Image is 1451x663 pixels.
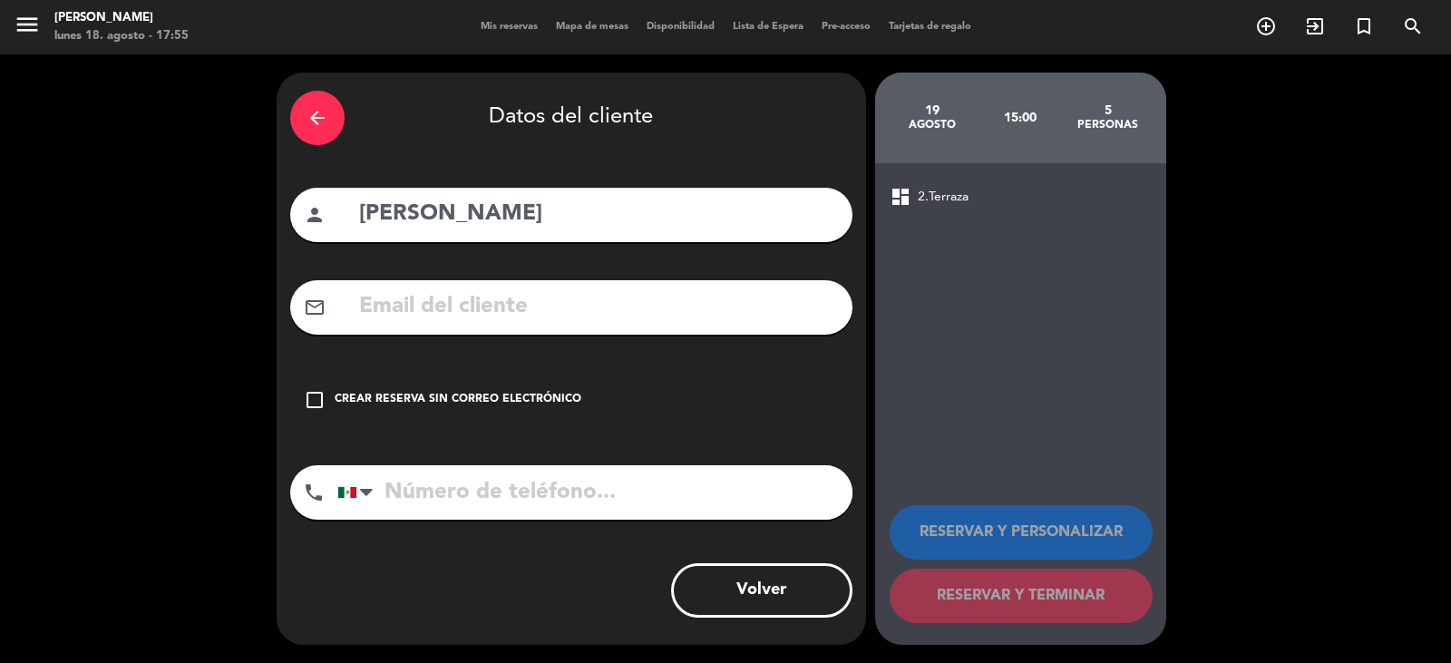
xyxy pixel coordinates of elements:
[976,86,1064,150] div: 15:00
[304,389,326,411] i: check_box_outline_blank
[472,22,547,32] span: Mis reservas
[671,563,852,618] button: Volver
[14,11,41,44] button: menu
[1064,118,1152,132] div: personas
[890,505,1153,560] button: RESERVAR Y PERSONALIZAR
[889,103,977,118] div: 19
[724,22,813,32] span: Lista de Espera
[1304,15,1326,37] i: exit_to_app
[304,297,326,318] i: mail_outline
[307,107,328,129] i: arrow_back
[54,27,189,45] div: lunes 18. agosto - 17:55
[357,288,839,326] input: Email del cliente
[338,466,380,519] div: Mexico (México): +52
[880,22,980,32] span: Tarjetas de regalo
[337,465,852,520] input: Número de teléfono...
[638,22,724,32] span: Disponibilidad
[813,22,880,32] span: Pre-acceso
[14,11,41,38] i: menu
[54,9,189,27] div: [PERSON_NAME]
[335,391,581,409] div: Crear reserva sin correo electrónico
[890,569,1153,623] button: RESERVAR Y TERMINAR
[1064,103,1152,118] div: 5
[889,118,977,132] div: agosto
[1353,15,1375,37] i: turned_in_not
[1255,15,1277,37] i: add_circle_outline
[290,86,852,150] div: Datos del cliente
[890,186,911,208] span: dashboard
[918,187,969,208] span: 2.Terraza
[547,22,638,32] span: Mapa de mesas
[303,482,325,503] i: phone
[357,196,839,233] input: Nombre del cliente
[1402,15,1424,37] i: search
[304,204,326,226] i: person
